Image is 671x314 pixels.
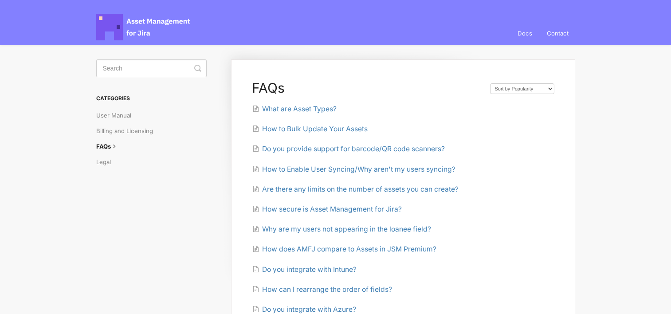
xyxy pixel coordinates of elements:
[252,145,435,153] a: Do you provide support for barcode/QR code scanners?
[96,14,191,40] span: Asset Management for Jira Docs
[262,285,384,294] span: How can I rearrange the order of fields?
[252,125,363,133] a: How to Bulk Update Your Assets
[514,21,540,45] a: Docs
[96,124,155,138] a: Billing and Licensing
[252,80,481,96] h1: FAQs
[252,265,353,274] a: Do you integrate with Intune?
[262,105,334,113] span: What are Asset Types?
[252,245,429,253] a: How does AMFJ compare to Assets in JSM Premium?
[252,205,395,213] a: How secure is Asset Management for Jira?
[252,185,450,193] a: Are there any limits on the number of assets you can create?
[96,90,207,106] h3: Categories
[262,225,422,233] span: Why are my users not appearing in the loanee field?
[96,59,207,77] input: Search
[96,108,134,122] a: User Manual
[96,155,117,169] a: Legal
[262,145,435,153] span: Do you provide support for barcode/QR code scanners?
[262,265,353,274] span: Do you integrate with Intune?
[262,245,429,253] span: How does AMFJ compare to Assets in JSM Premium?
[262,305,352,314] span: Do you integrate with Azure?
[490,83,554,94] select: Page reloads on selection
[252,305,352,314] a: Do you integrate with Azure?
[262,165,445,173] span: How to Enable User Syncing/Why aren't my users syncing?
[262,125,363,133] span: How to Bulk Update Your Assets
[252,225,422,233] a: Why are my users not appearing in the loanee field?
[96,139,126,153] a: FAQs
[262,205,395,213] span: How secure is Asset Management for Jira?
[252,165,445,173] a: How to Enable User Syncing/Why aren't my users syncing?
[252,285,384,294] a: How can I rearrange the order of fields?
[262,185,450,193] span: Are there any limits on the number of assets you can create?
[542,21,575,45] a: Contact
[252,105,334,113] a: What are Asset Types?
